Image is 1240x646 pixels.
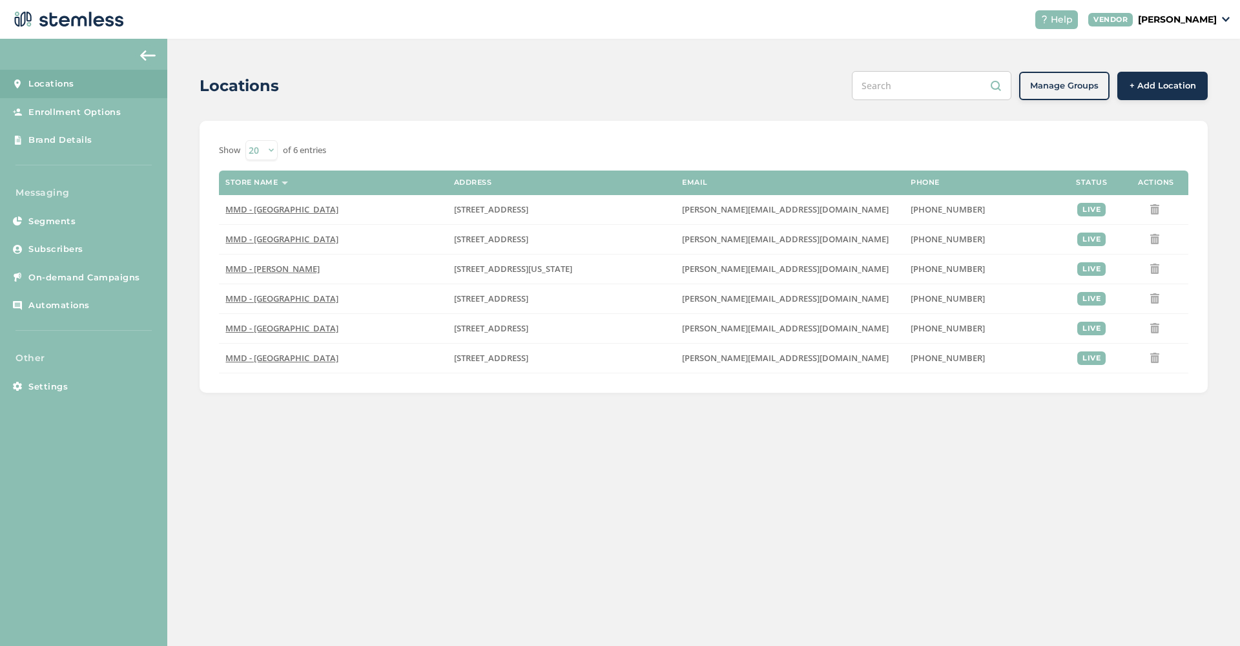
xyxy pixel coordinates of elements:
label: ilana.d@mmdshops.com [682,353,898,364]
span: MMD - [GEOGRAPHIC_DATA] [225,293,338,304]
span: Segments [28,215,76,228]
span: [PHONE_NUMBER] [911,293,985,304]
label: ilana.d@mmdshops.com [682,204,898,215]
span: [STREET_ADDRESS] [454,322,528,334]
img: icon-help-white-03924b79.svg [1040,16,1048,23]
label: (818) 439-8484 [911,293,1053,304]
button: + Add Location [1117,72,1208,100]
span: [PERSON_NAME][EMAIL_ADDRESS][DOMAIN_NAME] [682,293,889,304]
p: [PERSON_NAME] [1138,13,1217,26]
label: (818) 439-8484 [911,353,1053,364]
span: Subscribers [28,243,83,256]
label: ilana.d@mmdshops.com [682,293,898,304]
span: MMD - [GEOGRAPHIC_DATA] [225,233,338,245]
label: MMD - North Hollywood [225,293,441,304]
img: logo-dark-0685b13c.svg [10,6,124,32]
span: Locations [28,78,74,90]
div: live [1077,203,1106,216]
span: MMD - [PERSON_NAME] [225,263,320,275]
label: MMD - Long Beach [225,323,441,334]
span: Help [1051,13,1073,26]
button: Manage Groups [1019,72,1110,100]
label: MMD - Marina Del Rey [225,264,441,275]
span: [PHONE_NUMBER] [911,322,985,334]
input: Search [852,71,1011,100]
label: Address [454,178,492,187]
span: On-demand Campaigns [28,271,140,284]
span: [STREET_ADDRESS][US_STATE] [454,263,572,275]
div: live [1077,351,1106,365]
label: 1764 Broadway [454,353,670,364]
label: MMD - Hollywood [225,234,441,245]
span: Settings [28,380,68,393]
label: (818) 439-8484 [911,323,1053,334]
iframe: Chat Widget [1175,584,1240,646]
img: icon_down-arrow-small-66adaf34.svg [1222,17,1230,22]
label: Show [219,144,240,157]
div: VENDOR [1088,13,1133,26]
span: [PERSON_NAME][EMAIL_ADDRESS][DOMAIN_NAME] [682,233,889,245]
span: Enrollment Options [28,106,121,119]
span: + Add Location [1130,79,1196,92]
label: Email [682,178,708,187]
label: 13356 Washington Boulevard [454,264,670,275]
label: ilana.d@mmdshops.com [682,264,898,275]
h2: Locations [200,74,279,98]
span: MMD - [GEOGRAPHIC_DATA] [225,203,338,215]
label: 4720 Vineland Avenue [454,293,670,304]
label: (818) 439-8484 [911,234,1053,245]
label: (818) 439-8484 [911,264,1053,275]
span: Manage Groups [1030,79,1099,92]
span: [PERSON_NAME][EMAIL_ADDRESS][DOMAIN_NAME] [682,263,889,275]
img: icon-sort-1e1d7615.svg [282,182,288,185]
span: [PHONE_NUMBER] [911,233,985,245]
div: live [1077,322,1106,335]
span: [STREET_ADDRESS] [454,233,528,245]
img: icon-arrow-back-accent-c549486e.svg [140,50,156,61]
span: [PHONE_NUMBER] [911,352,985,364]
label: Status [1076,178,1107,187]
span: [STREET_ADDRESS] [454,352,528,364]
label: 1515 North Cahuenga Boulevard [454,234,670,245]
span: MMD - [GEOGRAPHIC_DATA] [225,322,338,334]
div: live [1077,233,1106,246]
label: ilana.d@mmdshops.com [682,323,898,334]
span: [PHONE_NUMBER] [911,263,985,275]
label: MMD - Jersey City [225,204,441,215]
span: [STREET_ADDRESS] [454,203,528,215]
th: Actions [1124,171,1188,195]
label: of 6 entries [283,144,326,157]
span: [PERSON_NAME][EMAIL_ADDRESS][DOMAIN_NAME] [682,203,889,215]
div: live [1077,262,1106,276]
label: Phone [911,178,940,187]
span: [PERSON_NAME][EMAIL_ADDRESS][DOMAIN_NAME] [682,322,889,334]
span: Brand Details [28,134,92,147]
label: MMD - Redwood City [225,353,441,364]
label: 1901 Atlantic Avenue [454,323,670,334]
label: (818) 439-8484 [911,204,1053,215]
label: Store name [225,178,278,187]
span: MMD - [GEOGRAPHIC_DATA] [225,352,338,364]
span: [STREET_ADDRESS] [454,293,528,304]
span: Automations [28,299,90,312]
label: 655 Newark Avenue [454,204,670,215]
div: live [1077,292,1106,306]
span: [PERSON_NAME][EMAIL_ADDRESS][DOMAIN_NAME] [682,352,889,364]
label: ilana.d@mmdshops.com [682,234,898,245]
span: [PHONE_NUMBER] [911,203,985,215]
